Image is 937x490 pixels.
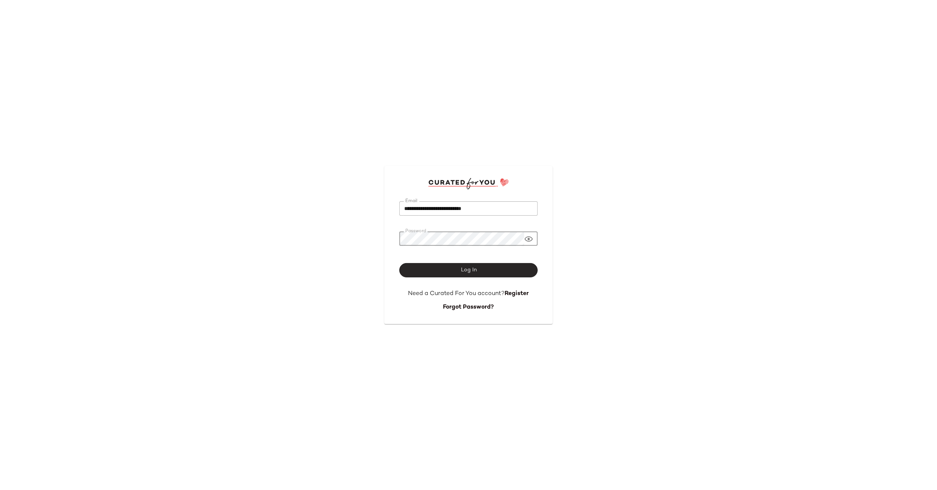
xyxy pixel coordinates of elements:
[460,267,476,273] span: Log In
[505,291,529,297] a: Register
[399,263,538,277] button: Log In
[428,178,509,189] img: cfy_login_logo.DGdB1djN.svg
[443,304,494,310] a: Forgot Password?
[408,291,505,297] span: Need a Curated For You account?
